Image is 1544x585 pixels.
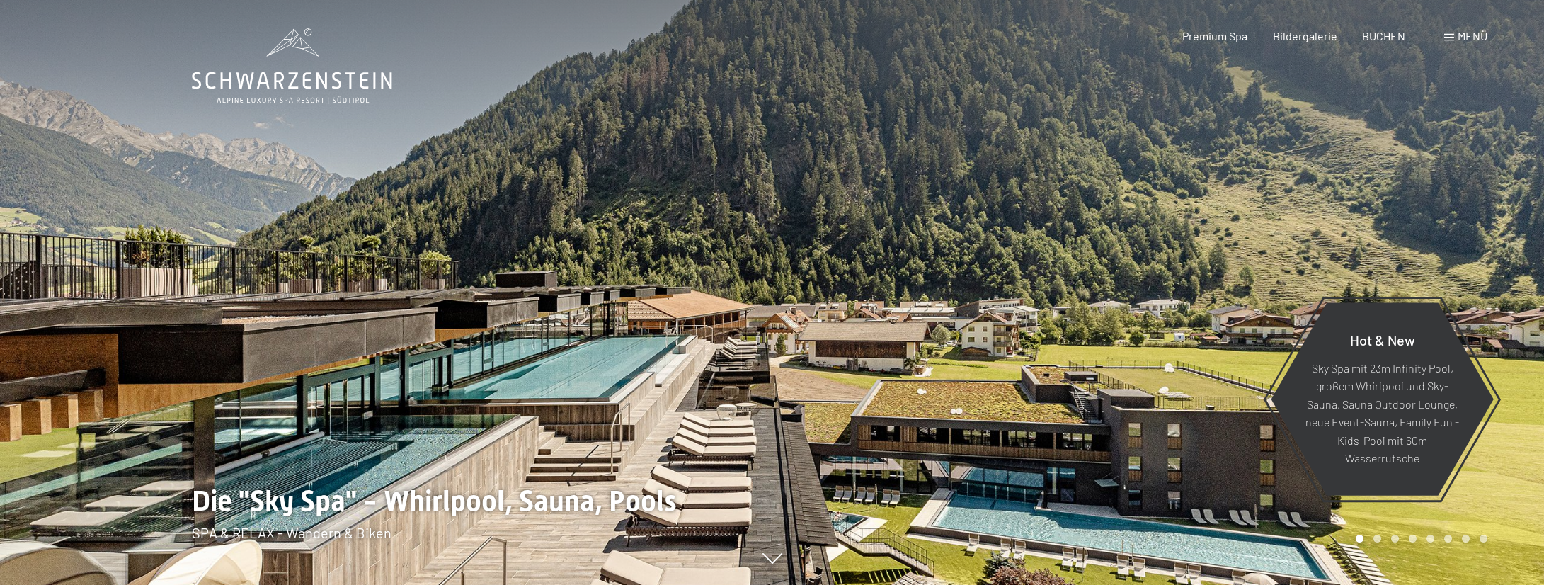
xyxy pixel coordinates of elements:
[1350,331,1415,348] span: Hot & New
[1273,29,1337,42] a: Bildergalerie
[1444,535,1452,543] div: Carousel Page 6
[1305,358,1459,467] p: Sky Spa mit 23m Infinity Pool, großem Whirlpool und Sky-Sauna, Sauna Outdoor Lounge, neue Event-S...
[1373,535,1381,543] div: Carousel Page 2
[1462,535,1470,543] div: Carousel Page 7
[1182,29,1247,42] a: Premium Spa
[1391,535,1399,543] div: Carousel Page 3
[1362,29,1405,42] a: BUCHEN
[1270,302,1494,496] a: Hot & New Sky Spa mit 23m Infinity Pool, großem Whirlpool und Sky-Sauna, Sauna Outdoor Lounge, ne...
[1409,535,1417,543] div: Carousel Page 4
[1426,535,1434,543] div: Carousel Page 5
[1351,535,1487,543] div: Carousel Pagination
[1480,535,1487,543] div: Carousel Page 8
[1356,535,1363,543] div: Carousel Page 1 (Current Slide)
[1458,29,1487,42] span: Menü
